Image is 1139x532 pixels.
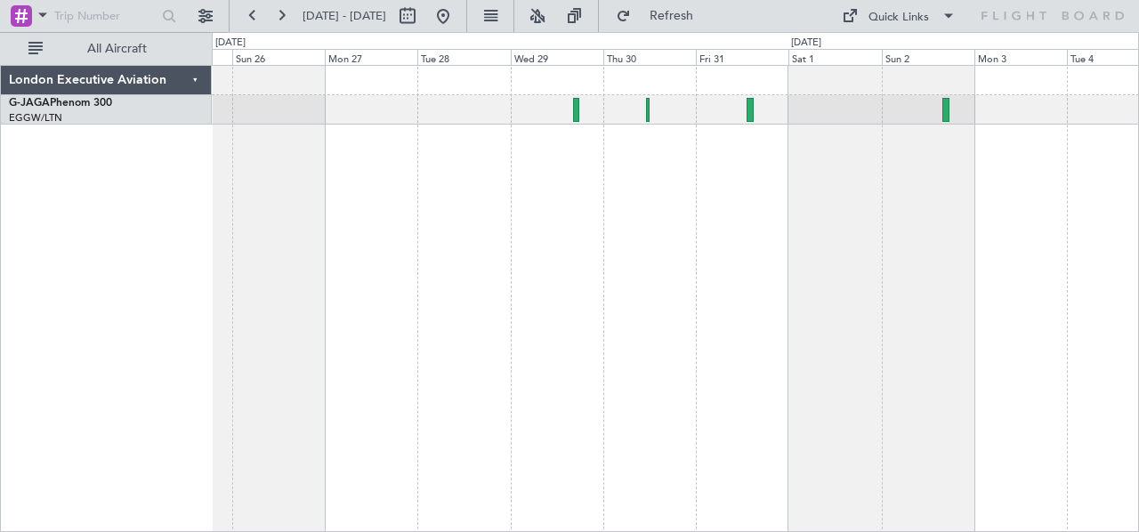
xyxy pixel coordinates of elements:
[9,111,62,125] a: EGGW/LTN
[608,2,715,30] button: Refresh
[215,36,246,51] div: [DATE]
[974,49,1067,65] div: Mon 3
[788,49,881,65] div: Sat 1
[511,49,603,65] div: Wed 29
[868,9,929,27] div: Quick Links
[696,49,788,65] div: Fri 31
[303,8,386,24] span: [DATE] - [DATE]
[9,98,50,109] span: G-JAGA
[9,98,112,109] a: G-JAGAPhenom 300
[54,3,157,29] input: Trip Number
[882,49,974,65] div: Sun 2
[20,35,193,63] button: All Aircraft
[634,10,709,22] span: Refresh
[325,49,417,65] div: Mon 27
[232,49,325,65] div: Sun 26
[417,49,510,65] div: Tue 28
[833,2,965,30] button: Quick Links
[603,49,696,65] div: Thu 30
[46,43,188,55] span: All Aircraft
[791,36,821,51] div: [DATE]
